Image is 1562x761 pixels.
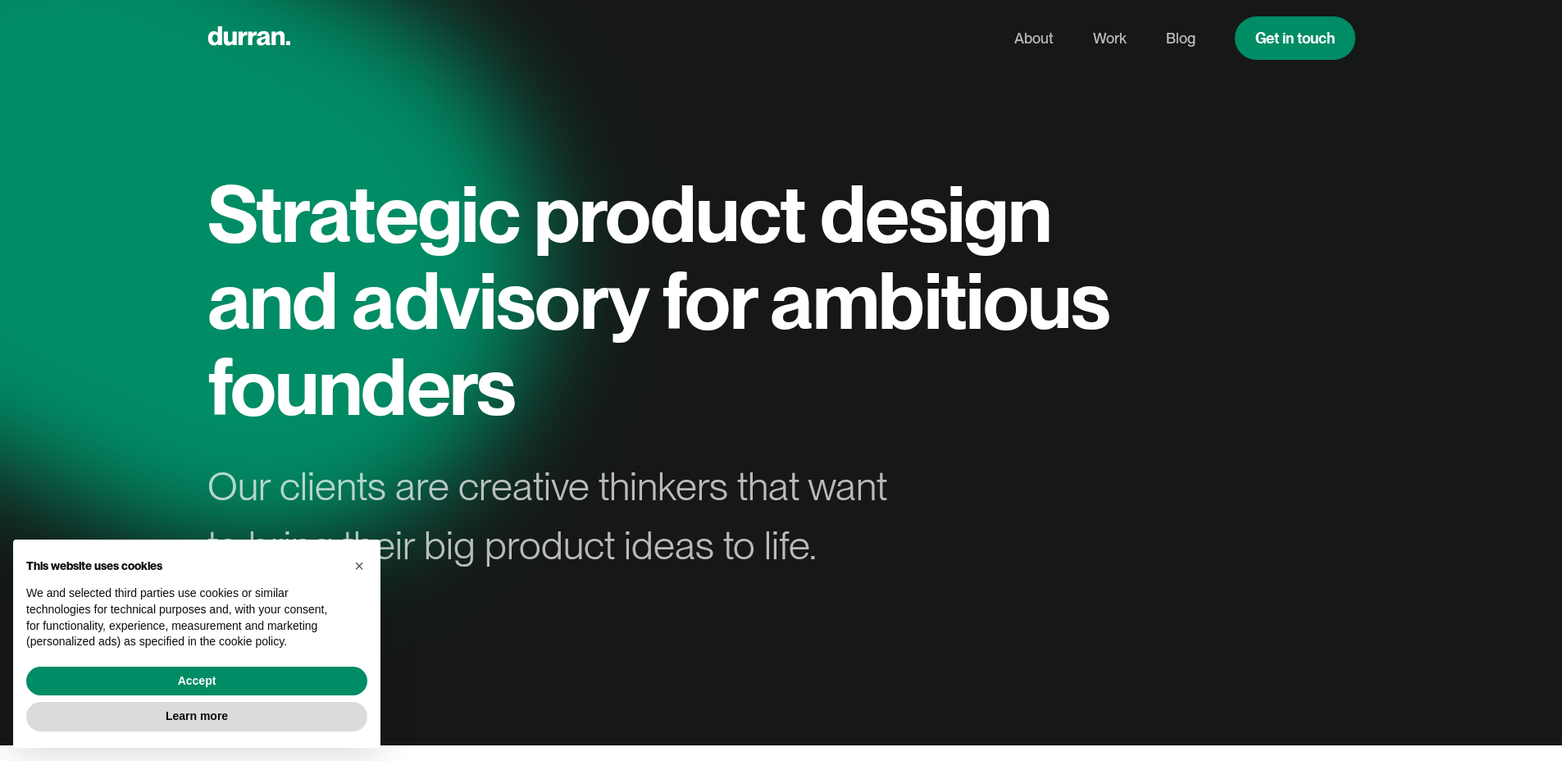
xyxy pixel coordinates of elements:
[26,667,367,696] button: Accept
[1235,16,1355,60] a: Get in touch
[1014,23,1054,54] a: About
[26,586,341,649] p: We and selected third parties use cookies or similar technologies for technical purposes and, wit...
[207,457,916,575] div: Our clients are creative thinkers that want to bring their big product ideas to life.
[26,702,367,731] button: Learn more
[207,22,290,54] a: home
[26,559,341,573] h2: This website uses cookies
[346,553,372,579] button: Close this notice
[354,557,364,575] span: ×
[1093,23,1127,54] a: Work
[207,171,1126,431] h1: Strategic product design and advisory for ambitious founders
[1166,23,1195,54] a: Blog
